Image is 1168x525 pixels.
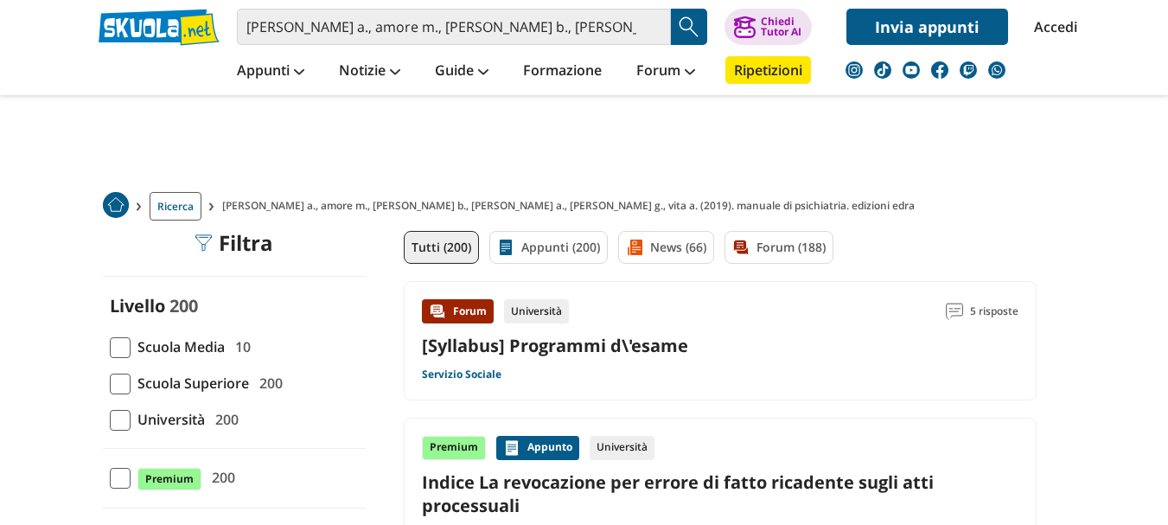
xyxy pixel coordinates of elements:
[169,294,198,317] span: 200
[960,61,977,79] img: twitch
[335,56,405,87] a: Notizie
[504,299,569,323] div: Università
[874,61,891,79] img: tiktok
[110,294,165,317] label: Livello
[222,192,922,221] span: [PERSON_NAME] a., amore m., [PERSON_NAME] b., [PERSON_NAME] a., [PERSON_NAME] g., vita a. (2019)....
[103,192,129,221] a: Home
[131,408,205,431] span: Università
[626,239,643,256] img: News filtro contenuto
[970,299,1018,323] span: 5 risposte
[205,466,235,489] span: 200
[228,336,251,358] span: 10
[732,239,750,256] img: Forum filtro contenuto
[237,9,671,45] input: Cerca appunti, riassunti o versioni
[503,439,520,457] img: Appunti contenuto
[422,436,486,460] div: Premium
[724,231,833,264] a: Forum (188)
[404,231,479,264] a: Tutti (200)
[150,192,201,221] a: Ricerca
[931,61,948,79] img: facebook
[233,56,309,87] a: Appunti
[724,9,812,45] button: ChiediTutor AI
[429,303,446,320] img: Forum contenuto
[496,436,579,460] div: Appunto
[208,408,239,431] span: 200
[988,61,1005,79] img: WhatsApp
[903,61,920,79] img: youtube
[431,56,493,87] a: Guide
[252,372,283,394] span: 200
[671,9,707,45] button: Search Button
[946,303,963,320] img: Commenti lettura
[846,9,1008,45] a: Invia appunti
[632,56,699,87] a: Forum
[676,14,702,40] img: Cerca appunti, riassunti o versioni
[422,368,501,381] a: Servizio Sociale
[519,56,606,87] a: Formazione
[103,192,129,218] img: Home
[137,468,201,490] span: Premium
[195,231,273,255] div: Filtra
[422,471,1018,517] a: Indice La revocazione per errore di fatto ricadente sugli atti processuali
[1034,9,1070,45] a: Accedi
[590,436,654,460] div: Università
[195,234,212,252] img: Filtra filtri mobile
[497,239,514,256] img: Appunti filtro contenuto
[761,16,801,37] div: Chiedi Tutor AI
[131,336,225,358] span: Scuola Media
[725,56,811,84] a: Ripetizioni
[489,231,608,264] a: Appunti (200)
[846,61,863,79] img: instagram
[131,372,249,394] span: Scuola Superiore
[422,299,494,323] div: Forum
[618,231,714,264] a: News (66)
[422,334,688,357] a: [Syllabus] Programmi d\'esame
